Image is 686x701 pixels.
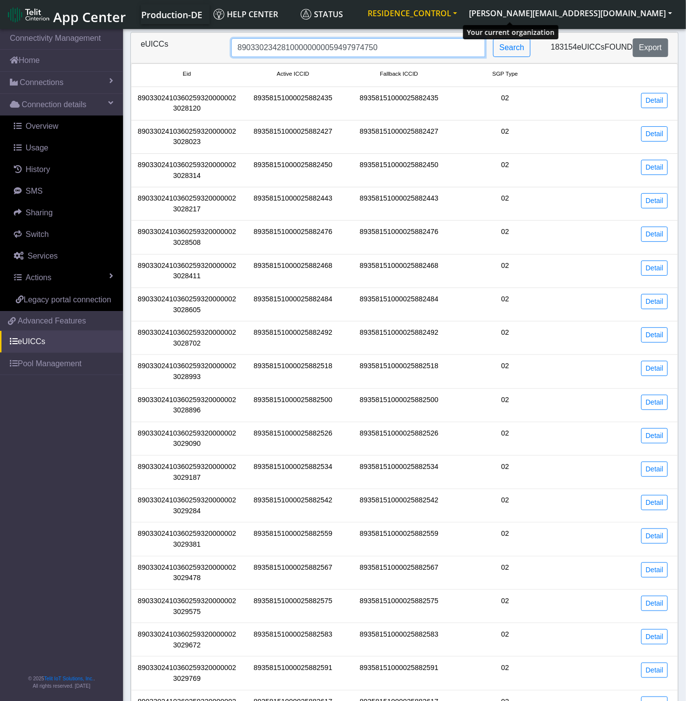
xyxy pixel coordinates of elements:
[346,462,452,483] div: 89358151000025882534
[240,428,346,449] div: 89358151000025882526
[633,38,668,57] button: Export
[346,294,452,315] div: 89358151000025882484
[134,160,240,181] div: 89033024103602593200000023028314
[240,663,346,684] div: 89358151000025882591
[4,137,123,159] a: Usage
[452,327,559,349] div: 02
[577,43,605,51] span: eUICCs
[240,93,346,114] div: 89358151000025882435
[134,495,240,516] div: 89033024103602593200000023029284
[26,165,50,174] span: History
[240,193,346,214] div: 89358151000025882443
[240,596,346,617] div: 89358151000025882575
[641,596,668,611] a: Detail
[641,528,668,544] a: Detail
[26,122,59,130] span: Overview
[134,193,240,214] div: 89033024103602593200000023028217
[641,93,668,108] a: Detail
[452,596,559,617] div: 02
[8,7,49,23] img: logo-telit-cinterion-gw-new.png
[22,99,87,111] span: Connection details
[346,562,452,584] div: 89358151000025882567
[380,70,418,78] span: Fallback ICCID
[4,202,123,224] a: Sharing
[240,528,346,550] div: 89358151000025882559
[493,70,518,78] span: SGP Type
[210,4,297,24] a: Help center
[134,596,240,617] div: 89033024103602593200000023029575
[641,361,668,376] a: Detail
[134,663,240,684] div: 89033024103602593200000023029769
[240,361,346,382] div: 89358151000025882518
[240,261,346,282] div: 89358151000025882468
[641,227,668,242] a: Detail
[26,273,51,282] span: Actions
[452,462,559,483] div: 02
[452,428,559,449] div: 02
[346,227,452,248] div: 89358151000025882476
[641,193,668,208] a: Detail
[214,9,224,20] img: knowledge.svg
[134,629,240,650] div: 89033024103602593200000023029672
[362,4,463,22] button: RESIDENCE_CONTROL
[452,261,559,282] div: 02
[134,562,240,584] div: 89033024103602593200000023029478
[134,327,240,349] div: 89033024103602593200000023028702
[141,9,202,21] span: Production-DE
[240,495,346,516] div: 89358151000025882542
[346,629,452,650] div: 89358151000025882583
[641,495,668,510] a: Detail
[240,462,346,483] div: 89358151000025882534
[301,9,343,20] span: Status
[463,4,678,22] button: [PERSON_NAME][EMAIL_ADDRESS][DOMAIN_NAME]
[4,267,123,289] a: Actions
[134,395,240,416] div: 89033024103602593200000023028896
[641,462,668,477] a: Detail
[641,562,668,578] a: Detail
[134,126,240,147] div: 89033024103602593200000023028023
[641,261,668,276] a: Detail
[452,193,559,214] div: 02
[346,395,452,416] div: 89358151000025882500
[4,159,123,180] a: History
[240,327,346,349] div: 89358151000025882492
[26,144,48,152] span: Usage
[452,528,559,550] div: 02
[4,224,123,245] a: Switch
[301,9,312,20] img: status.svg
[134,528,240,550] div: 89033024103602593200000023029381
[346,126,452,147] div: 89358151000025882427
[240,227,346,248] div: 89358151000025882476
[231,38,485,57] input: Search...
[240,160,346,181] div: 89358151000025882450
[133,38,224,57] div: eUICCs
[26,230,49,238] span: Switch
[141,4,202,24] a: Your current platform instance
[452,361,559,382] div: 02
[183,70,191,78] span: Eid
[297,4,362,24] a: Status
[4,245,123,267] a: Services
[641,663,668,678] a: Detail
[641,126,668,142] a: Detail
[452,160,559,181] div: 02
[346,327,452,349] div: 89358151000025882492
[134,361,240,382] div: 89033024103602593200000023028993
[641,395,668,410] a: Detail
[240,126,346,147] div: 89358151000025882427
[346,596,452,617] div: 89358151000025882575
[8,4,125,25] a: App Center
[134,261,240,282] div: 89033024103602593200000023028411
[452,294,559,315] div: 02
[134,93,240,114] div: 89033024103602593200000023028120
[134,462,240,483] div: 89033024103602593200000023029187
[641,160,668,175] a: Detail
[346,663,452,684] div: 89358151000025882591
[28,252,58,260] span: Services
[346,193,452,214] div: 89358151000025882443
[240,294,346,315] div: 89358151000025882484
[4,116,123,137] a: Overview
[452,126,559,147] div: 02
[18,315,86,327] span: Advanced Features
[605,43,633,51] span: found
